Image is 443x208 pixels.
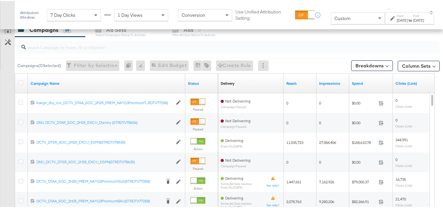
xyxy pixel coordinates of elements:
[191,185,205,190] label: Active
[225,195,243,199] span: Delivering
[395,136,408,141] span: 344,991
[319,198,334,203] span: 9,280,206
[398,60,440,70] button: Column Sets
[395,176,406,181] span: 16,735
[351,59,393,70] button: Breakdowns
[20,10,44,19] div: Attribution Window:
[286,100,288,104] span: 0
[395,97,397,102] span: 0
[225,117,251,122] span: Not Delivering
[286,159,288,164] span: 0
[235,8,292,20] label: Use Unified Attribution Setting:
[352,178,376,183] span: $79,005.37
[191,146,205,150] label: Active
[352,119,376,124] span: $0.00
[191,166,205,170] label: Paused
[386,7,392,9] span: ↑
[225,175,243,180] span: Delivering
[286,178,301,183] span: 1,447,651
[395,202,412,206] sub: Clicks (Link)
[221,204,252,208] sub: ends on [DATE]
[191,126,205,130] label: Paused
[36,99,172,104] div: Kargo_dry_run_DCTV_DTAA_SOC_2H25_PREM_NA^Q3PremiumT...RDTV77258)
[36,197,161,203] div: DCTV_DTAA_SOC_2H25_PREM_NA^Q3PremiumBAU(STRDTV77258)
[182,11,205,17] span: Conversion
[17,62,61,68] div: Campaigns ( 0 Selected)
[221,80,234,85] a: Reflects the ability of your Ad Campaign to achieve delivery based on ad states, schedule and bud...
[36,178,161,183] div: DCTV_DTAA_SOC_2H25_PREM_NA^Q3PremiumTest(STRDTV77258)
[225,157,251,162] span: Not Delivering
[221,201,252,204] sub: Some Ad Sets Inactive
[319,139,336,144] span: 27,084,406
[221,181,252,185] sub: Some Ad Sets Inactive
[221,104,251,108] sub: Campaign Paused
[395,117,397,122] span: 0
[286,119,288,124] span: 0
[395,156,397,161] span: 0
[36,99,172,105] a: Kargo_dry_run_DCTV_DTAA_SOC_2H25_PREM_NA^Q3PremiumT...RDTV77258)
[188,80,215,85] a: Shows the current state of your Ad Campaign.
[30,80,183,85] a: Your campaign name.
[221,144,243,147] sub: ends on [DATE]
[352,159,376,164] span: $0.00
[413,13,424,17] label: End:
[191,106,205,111] label: Paused
[395,196,406,200] span: 21,470
[395,163,412,167] sub: Clicks (Link)
[319,100,321,104] span: 0
[408,17,413,22] strong: to
[221,124,251,127] sub: Campaign Paused
[63,26,71,32] div: 69
[352,139,376,144] span: $168,610.78
[30,25,58,33] div: Campaigns
[286,198,301,203] span: 2,078,763
[118,11,143,17] span: 1 Day Views
[397,17,408,22] div: [DATE]
[395,182,412,186] sub: Clicks (Link)
[397,13,408,17] label: Start:
[225,98,251,103] span: Not Delivering
[221,80,234,85] div: Delivery
[36,178,161,184] a: DCTV_DTAA_SOC_2H25_PREM_NA^Q3PremiumTest(STRDTV77258)
[225,137,243,142] span: Delivering
[36,197,161,204] a: DCTV_DTAA_SOC_2H25_PREM_NA^Q3PremiumBAU(STRDTV77258)
[319,119,321,124] span: 0
[286,80,314,85] a: The number of people your ad was served to.
[36,158,172,164] div: DNU_DCTV_DTSR_SOC_2H25_EXCU_ESPN(STRDTV78635)
[50,11,75,17] span: 7 Day Clicks
[36,139,172,144] a: DCTV_DTSR_SOC_2H25_EXCU_ESPN(STRDTV78635)
[36,158,172,164] a: DNU_DCTV_DTSR_SOC_2H25_EXCU_ESPN(STRDTV78635)
[286,139,303,144] span: 11,035,723
[395,104,412,107] sub: Clicks (Link)
[413,17,424,22] div: [DATE]
[36,119,172,125] a: DNU DCTV_DTAR_SOC_2H25_EXCU_Disney (STRDTV78656)
[319,159,321,164] span: 0
[124,59,136,70] div: 0
[319,80,347,85] a: The number of times your ad was served. On mobile apps an ad is counted as served the first time ...
[221,185,252,188] sub: ends on [DATE]
[395,143,412,147] sub: Clicks (Link)
[352,100,376,104] span: $0.00
[395,123,412,127] sub: Clicks (Link)
[26,37,402,50] input: Search Campaigns by Name, ID or Objective
[352,80,390,85] a: The total amount spent to date.
[352,198,376,203] span: $82,266.91
[334,14,351,20] span: Custom
[319,178,334,183] span: 7,162,926
[221,163,251,167] sub: Campaign Paused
